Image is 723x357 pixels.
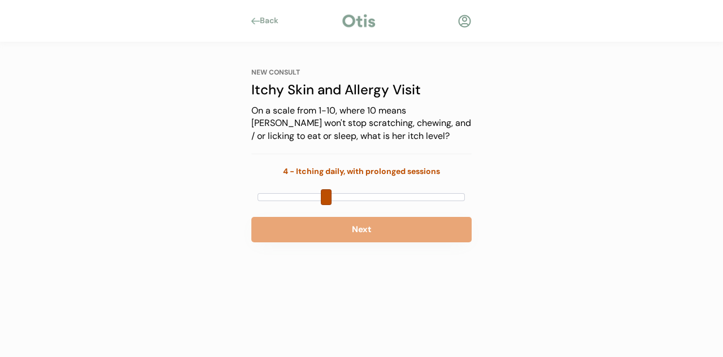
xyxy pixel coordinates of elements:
div: Itchy Skin and Allergy Visit [251,80,472,100]
div: NEW CONSULT [251,68,300,77]
div: Back [260,15,285,27]
div: On a scale from 1-10, where 10 means [PERSON_NAME] won't stop scratching, chewing, and / or licki... [251,105,472,142]
button: Next [251,217,472,242]
div: 4 - Itching daily, with prolonged sessions [283,166,440,177]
